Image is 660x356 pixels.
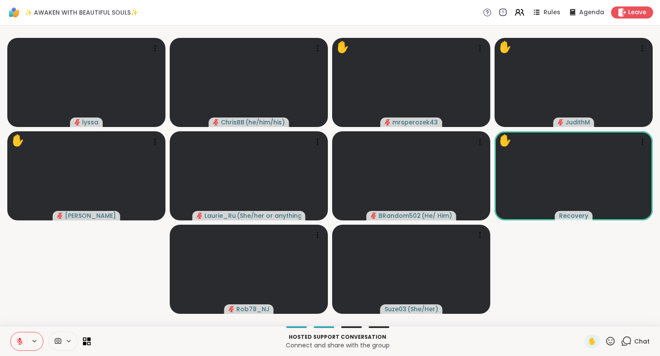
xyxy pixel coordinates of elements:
span: Recovery [559,211,588,220]
span: audio-muted [371,213,377,219]
span: ( She/Her ) [407,305,438,313]
span: Suze03 [385,305,406,313]
span: ChrisBB [221,118,244,127]
span: lyssa [82,118,98,127]
div: ✋ [11,132,24,149]
span: Leave [628,8,646,17]
div: ✋ [498,39,512,56]
span: audio-muted [197,213,203,219]
span: JudithM [565,118,590,127]
span: mrsperozek43 [392,118,438,127]
div: ✋ [336,39,349,56]
span: audio-muted [385,119,391,125]
span: ( He/ Him ) [422,211,452,220]
img: ShareWell Logomark [7,5,21,20]
p: Connect and share with the group [96,341,579,350]
span: Agenda [579,8,604,17]
span: ✋ [588,336,596,347]
span: Rules [544,8,560,17]
span: audio-muted [74,119,80,125]
span: Chat [634,337,650,346]
span: ( She/her or anything else ) [237,211,301,220]
span: Laurie_Ru [205,211,236,220]
span: audio-muted [558,119,564,125]
span: Rob78_NJ [236,305,269,313]
span: [PERSON_NAME] [65,211,116,220]
span: audio-muted [213,119,219,125]
p: Hosted support conversation [96,333,579,341]
span: ( he/him/his ) [245,118,285,127]
span: ✨ AWAKEN WITH BEAUTIFUL SOULS✨ [25,8,138,17]
span: audio-muted [229,306,235,312]
span: audio-muted [57,213,63,219]
span: BRandom502 [379,211,421,220]
div: ✋ [498,132,512,149]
